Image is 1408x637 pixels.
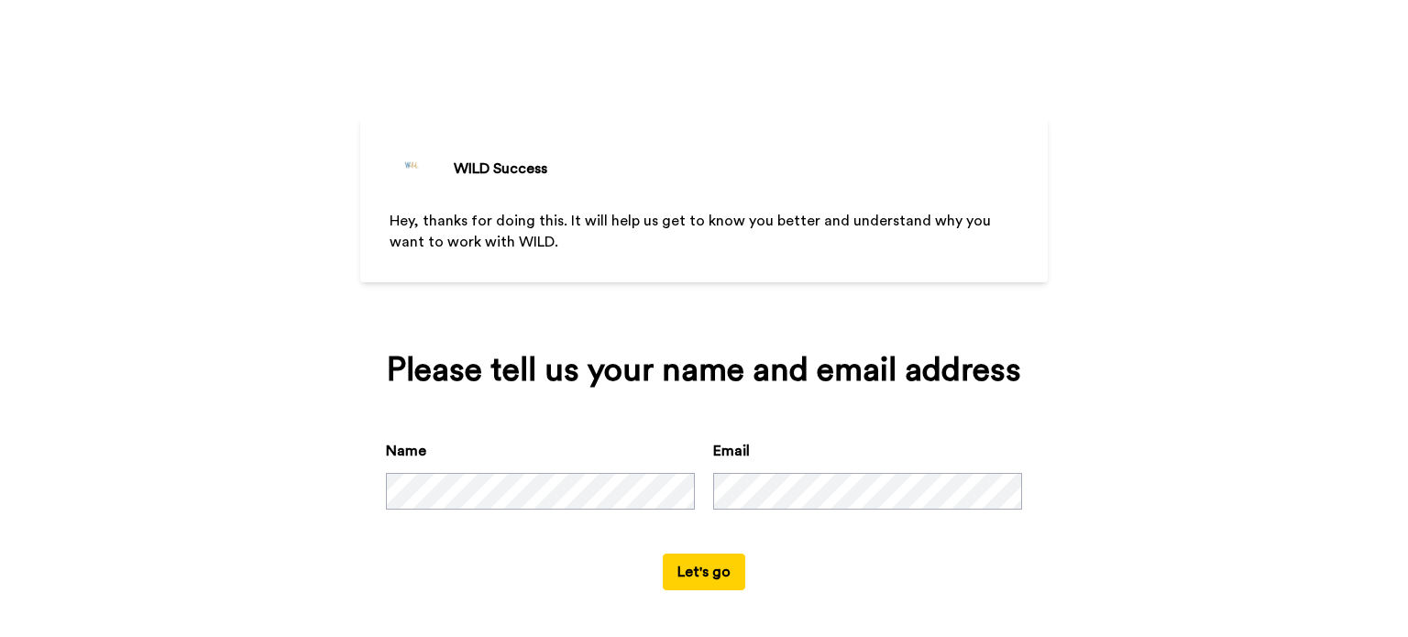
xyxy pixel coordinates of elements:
span: Hey, thanks for doing this. It will help us get to know you better and understand why you want to... [390,214,995,249]
div: Please tell us your name and email address [386,352,1022,389]
label: Name [386,440,426,462]
button: Let's go [663,554,745,590]
div: WILD Success [454,158,547,180]
label: Email [713,440,750,462]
